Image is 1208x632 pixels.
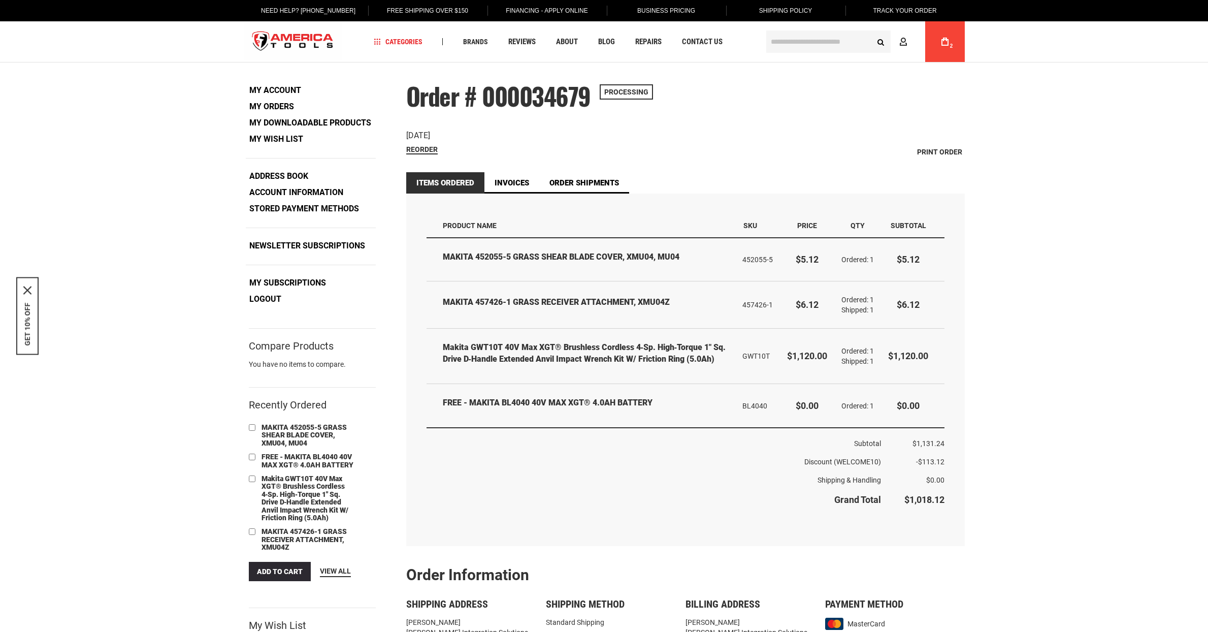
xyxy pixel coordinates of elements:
[262,475,348,522] span: Makita GWT10T 40V max XGT® Brushless Cordless 4‑Sp. High‑Torque 1" Sq. Drive D‑Handle Extended An...
[262,423,347,447] span: MAKITA 452055-5 GRASS SHEAR BLADE COVER, XMU04, MU04
[246,99,298,114] a: My Orders
[262,527,347,551] span: MAKITA 457426-1 GRASS RECEIVER ATTACHMENT, XMU04Z
[796,400,819,411] span: $0.00
[427,453,881,471] th: Discount (WELCOME10)
[759,7,812,14] span: Shipping Policy
[546,598,625,610] span: Shipping Method
[841,357,870,365] span: Shipped
[870,306,874,314] span: 1
[926,476,944,484] span: $0.00
[796,254,819,265] span: $5.12
[443,342,728,365] strong: Makita GWT10T 40V max XGT® Brushless Cordless 4‑Sp. High‑Torque 1" Sq. Drive D‑Handle Extended An...
[935,21,955,62] a: 2
[406,78,591,114] span: Order # 000034679
[406,145,438,154] a: Reorder
[735,384,780,428] td: BL4040
[897,254,920,265] span: $5.12
[735,214,780,238] th: SKU
[897,299,920,310] span: $6.12
[249,621,306,630] strong: My Wish List
[912,439,944,448] span: $1,131.24
[841,402,870,410] span: Ordered
[682,38,723,46] span: Contact Us
[262,453,353,468] span: FREE - MAKITA BL4040 40V MAX XGT® 4.0AH BATTERY
[631,35,666,49] a: Repairs
[246,185,347,200] a: Account Information
[246,115,375,131] a: My Downloadable Products
[463,38,488,45] span: Brands
[635,38,662,46] span: Repairs
[915,144,965,160] a: Print Order
[246,83,305,98] a: My Account
[870,296,874,304] span: 1
[320,566,351,577] a: View All
[406,566,529,584] strong: Order Information
[443,297,728,308] strong: MAKITA 457426-1 GRASS RECEIVER ATTACHMENT, XMU04Z
[406,131,430,140] span: [DATE]
[320,567,351,575] span: View All
[834,494,881,505] strong: Grand Total
[249,562,311,581] button: Add to Cart
[259,526,361,553] a: MAKITA 457426-1 GRASS RECEIVER ATTACHMENT, XMU04Z
[406,598,488,610] span: Shipping Address
[796,299,819,310] span: $6.12
[427,428,881,453] th: Subtotal
[249,399,327,411] strong: Recently Ordered
[427,471,881,489] th: Shipping & Handling
[443,251,728,263] strong: MAKITA 452055-5 GRASS SHEAR BLADE COVER, XMU04, MU04
[841,296,870,304] span: Ordered
[888,351,928,361] span: $1,120.00
[677,35,727,49] a: Contact Us
[244,23,342,61] a: store logo
[897,400,920,411] span: $0.00
[600,84,653,100] span: Processing
[917,148,962,156] span: Print Order
[23,303,31,346] button: GET 10% OFF
[406,172,484,194] strong: Items Ordered
[870,256,874,264] span: 1
[406,145,438,153] span: Reorder
[23,287,31,295] button: Close
[834,214,881,238] th: Qty
[870,357,874,365] span: 1
[23,287,31,295] svg: close icon
[787,351,827,361] span: $1,120.00
[551,35,582,49] a: About
[427,214,735,238] th: Product Name
[904,494,944,505] span: $1,018.12
[249,359,376,380] div: You have no items to compare.
[950,43,953,49] span: 2
[259,452,361,471] a: FREE - MAKITA BL4040 40V MAX XGT® 4.0AH BATTERY
[246,201,363,216] a: Stored Payment Methods
[916,458,944,466] span: -$113.12
[246,132,307,147] a: My Wish List
[246,292,285,307] a: Logout
[780,214,834,238] th: Price
[244,23,342,61] img: America Tools
[246,238,369,254] a: Newsletter Subscriptions
[685,598,760,610] span: Billing Address
[504,35,540,49] a: Reviews
[374,38,422,45] span: Categories
[246,275,330,291] a: My Subscriptions
[594,35,619,49] a: Blog
[443,397,728,409] strong: FREE - MAKITA BL4040 40V MAX XGT® 4.0AH BATTERY
[841,306,870,314] span: Shipped
[735,238,780,281] td: 452055-5
[825,598,903,610] span: Payment Method
[369,35,427,49] a: Categories
[259,422,361,449] a: MAKITA 452055-5 GRASS SHEAR BLADE COVER, XMU04, MU04
[259,473,361,524] a: Makita GWT10T 40V max XGT® Brushless Cordless 4‑Sp. High‑Torque 1" Sq. Drive D‑Handle Extended An...
[484,172,539,194] a: Invoices
[249,341,334,351] strong: Compare Products
[841,347,870,355] span: Ordered
[257,567,303,576] span: Add to Cart
[546,617,685,627] div: Standard Shipping
[539,172,629,194] a: Order Shipments
[881,214,944,238] th: Subtotal
[249,102,294,111] strong: My Orders
[825,618,844,630] img: mastercard.png
[556,38,578,46] span: About
[735,329,780,384] td: GWT10T
[870,347,874,355] span: 1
